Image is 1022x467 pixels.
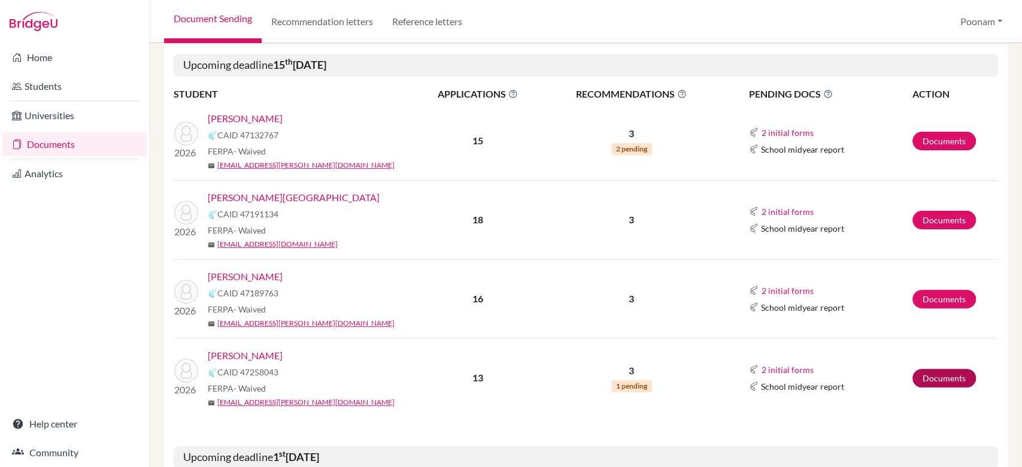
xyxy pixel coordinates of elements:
a: Home [2,46,147,69]
a: [EMAIL_ADDRESS][DOMAIN_NAME] [217,239,338,250]
p: 2026 [174,304,198,318]
img: Common App logo [749,128,759,137]
a: Community [2,441,147,465]
a: Documents [912,132,976,150]
p: 2026 [174,383,198,397]
a: Analytics [2,162,147,186]
img: Common App logo [208,131,217,140]
p: 2026 [174,145,198,160]
span: CAID 47132767 [217,129,278,141]
img: Bridge-U [10,12,57,31]
p: 3 [543,363,720,378]
th: STUDENT [174,86,413,102]
b: 1 [DATE] [273,450,319,463]
span: School midyear report [761,143,844,156]
p: 3 [543,213,720,227]
span: mail [208,241,215,248]
p: 3 [543,292,720,306]
img: Common App logo [208,210,217,219]
a: Documents [2,132,147,156]
span: mail [208,162,215,169]
img: Common App logo [749,207,759,216]
img: Common App logo [208,289,217,298]
a: Documents [912,369,976,387]
img: Kunal Ruvala, Naisha [174,201,198,225]
span: - Waived [233,146,266,156]
a: [EMAIL_ADDRESS][PERSON_NAME][DOMAIN_NAME] [217,160,395,171]
a: [EMAIL_ADDRESS][PERSON_NAME][DOMAIN_NAME] [217,318,395,329]
img: Common App logo [749,144,759,154]
a: Documents [912,211,976,229]
span: FERPA [208,303,266,316]
img: Common App logo [749,365,759,374]
b: 16 [472,293,483,304]
span: mail [208,320,215,327]
a: [PERSON_NAME] [208,111,283,126]
a: [PERSON_NAME] [208,348,283,363]
button: 2 initial forms [761,284,814,298]
sup: th [285,57,293,66]
img: Common App logo [749,223,759,233]
b: 18 [472,214,483,225]
span: - Waived [233,304,266,314]
a: [PERSON_NAME][GEOGRAPHIC_DATA] [208,190,380,205]
b: 15 [DATE] [273,58,326,71]
span: School midyear report [761,301,844,314]
th: ACTION [912,86,998,102]
span: mail [208,399,215,407]
span: - Waived [233,383,266,393]
span: 2 pending [611,143,652,155]
img: Common App logo [749,381,759,391]
span: CAID 47191134 [217,208,278,220]
button: 2 initial forms [761,205,814,219]
a: [PERSON_NAME] [208,269,283,284]
span: School midyear report [761,380,844,393]
button: 2 initial forms [761,363,814,377]
span: FERPA [208,224,266,236]
button: Poonam [955,10,1008,33]
span: School midyear report [761,222,844,235]
span: FERPA [208,145,266,157]
a: Students [2,74,147,98]
img: Mehndiratta, Ojus [174,280,198,304]
h5: Upcoming deadline [174,54,998,77]
span: PENDING DOCS [749,87,911,101]
a: Universities [2,104,147,128]
span: 1 pending [611,380,652,392]
span: FERPA [208,382,266,395]
span: CAID 47189763 [217,287,278,299]
img: Common App logo [208,368,217,377]
span: RECOMMENDATIONS [543,87,720,101]
a: Documents [912,290,976,308]
img: Nambiar, Rhianna [174,359,198,383]
p: 3 [543,126,720,141]
span: CAID 47258043 [217,366,278,378]
img: Chowdhury, Anusha [174,122,198,145]
img: Common App logo [749,286,759,295]
img: Common App logo [749,302,759,312]
sup: st [279,449,286,459]
span: - Waived [233,225,266,235]
a: Help center [2,412,147,436]
p: 2026 [174,225,198,239]
button: 2 initial forms [761,126,814,140]
b: 15 [472,135,483,146]
b: 13 [472,372,483,383]
a: [EMAIL_ADDRESS][PERSON_NAME][DOMAIN_NAME] [217,397,395,408]
span: APPLICATIONS [414,87,542,101]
